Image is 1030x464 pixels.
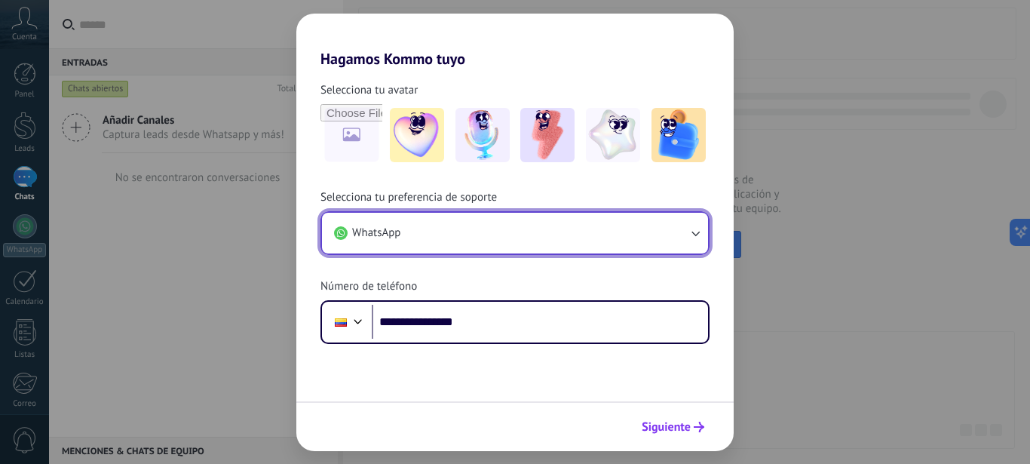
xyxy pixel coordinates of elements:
button: Siguiente [635,414,711,440]
button: WhatsApp [322,213,708,254]
img: -4.jpeg [586,108,640,162]
span: Siguiente [642,422,691,432]
img: -5.jpeg [651,108,706,162]
span: WhatsApp [352,226,400,241]
span: Selecciona tu avatar [320,83,418,98]
img: -2.jpeg [455,108,510,162]
span: Selecciona tu preferencia de soporte [320,190,497,205]
span: Número de teléfono [320,279,417,294]
div: Colombia: + 57 [326,306,355,338]
img: -3.jpeg [520,108,575,162]
img: -1.jpeg [390,108,444,162]
h2: Hagamos Kommo tuyo [296,14,734,68]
